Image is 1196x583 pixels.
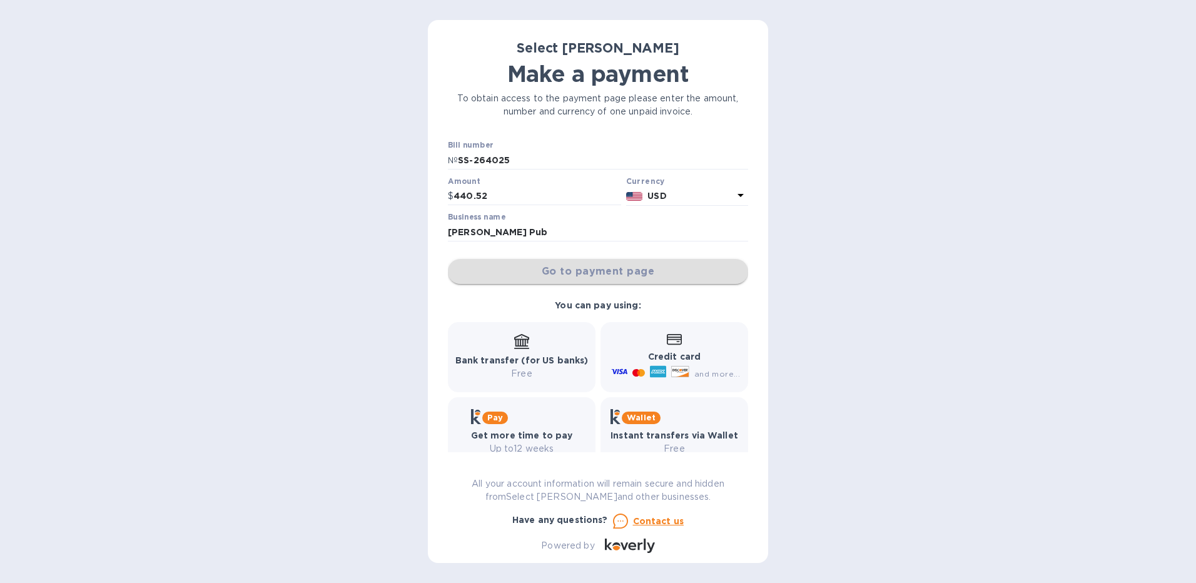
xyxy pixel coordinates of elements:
[455,355,589,365] b: Bank transfer (for US banks)
[694,369,740,378] span: and more...
[448,214,505,221] label: Business name
[448,61,748,87] h1: Make a payment
[626,192,643,201] img: USD
[448,154,458,167] p: №
[448,477,748,504] p: All your account information will remain secure and hidden from Select [PERSON_NAME] and other bu...
[611,430,738,440] b: Instant transfers via Wallet
[448,223,748,241] input: Enter business name
[471,430,573,440] b: Get more time to pay
[647,191,666,201] b: USD
[448,190,454,203] p: $
[611,442,738,455] p: Free
[458,151,748,170] input: Enter bill number
[541,539,594,552] p: Powered by
[455,367,589,380] p: Free
[648,352,701,362] b: Credit card
[471,442,573,455] p: Up to 12 weeks
[626,176,665,186] b: Currency
[512,515,608,525] b: Have any questions?
[633,516,684,526] u: Contact us
[448,178,480,185] label: Amount
[448,92,748,118] p: To obtain access to the payment page please enter the amount, number and currency of one unpaid i...
[448,142,493,150] label: Bill number
[627,413,656,422] b: Wallet
[454,187,621,206] input: 0.00
[517,40,679,56] b: Select [PERSON_NAME]
[487,413,503,422] b: Pay
[555,300,641,310] b: You can pay using:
